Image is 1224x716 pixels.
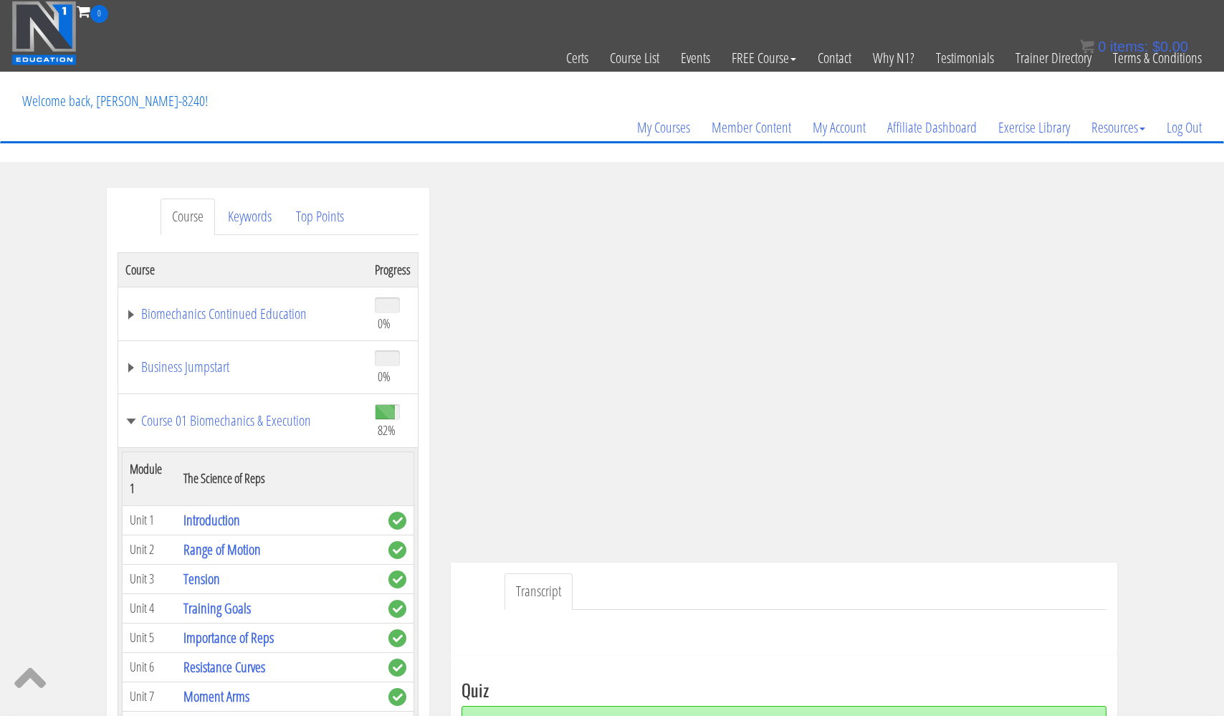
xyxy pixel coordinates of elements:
span: 0 [90,5,108,23]
a: Certs [555,23,599,93]
span: 0% [378,368,391,384]
a: Member Content [701,93,802,162]
a: Course [161,199,215,235]
a: My Account [802,93,876,162]
span: 0 [1098,39,1106,54]
p: Welcome back, [PERSON_NAME]-8240! [11,72,219,130]
a: Resistance Curves [183,657,265,677]
a: Events [670,23,721,93]
td: Unit 4 [123,593,176,623]
img: n1-education [11,1,77,65]
span: $ [1152,39,1160,54]
th: The Science of Reps [176,452,381,505]
a: Tension [183,569,220,588]
a: Range of Motion [183,540,261,559]
td: Unit 2 [123,535,176,564]
a: Training Goals [183,598,251,618]
a: Resources [1081,93,1156,162]
img: icon11.png [1080,39,1094,54]
span: complete [388,512,406,530]
th: Progress [368,252,419,287]
td: Unit 7 [123,682,176,711]
span: complete [388,659,406,677]
th: Module 1 [123,452,176,505]
a: Top Points [285,199,355,235]
span: 82% [378,422,396,438]
a: Log Out [1156,93,1213,162]
td: Unit 3 [123,564,176,593]
a: 0 items: $0.00 [1080,39,1188,54]
a: 0 [77,1,108,21]
span: items: [1110,39,1148,54]
span: complete [388,541,406,559]
a: My Courses [626,93,701,162]
a: Course 01 Biomechanics & Execution [125,414,360,428]
a: Transcript [505,573,573,610]
a: Exercise Library [988,93,1081,162]
a: Biomechanics Continued Education [125,307,360,321]
span: complete [388,571,406,588]
bdi: 0.00 [1152,39,1188,54]
th: Course [118,252,368,287]
a: Terms & Conditions [1102,23,1213,93]
a: Trainer Directory [1005,23,1102,93]
a: Introduction [183,510,240,530]
h3: Quiz [462,680,1106,699]
a: Course List [599,23,670,93]
span: complete [388,629,406,647]
span: complete [388,688,406,706]
span: complete [388,600,406,618]
td: Unit 6 [123,652,176,682]
a: Contact [807,23,862,93]
td: Unit 1 [123,505,176,535]
td: Unit 5 [123,623,176,652]
a: Moment Arms [183,687,249,706]
a: Importance of Reps [183,628,274,647]
a: Why N1? [862,23,925,93]
a: Business Jumpstart [125,360,360,374]
span: 0% [378,315,391,331]
a: Keywords [216,199,283,235]
a: Affiliate Dashboard [876,93,988,162]
a: FREE Course [721,23,807,93]
a: Testimonials [925,23,1005,93]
